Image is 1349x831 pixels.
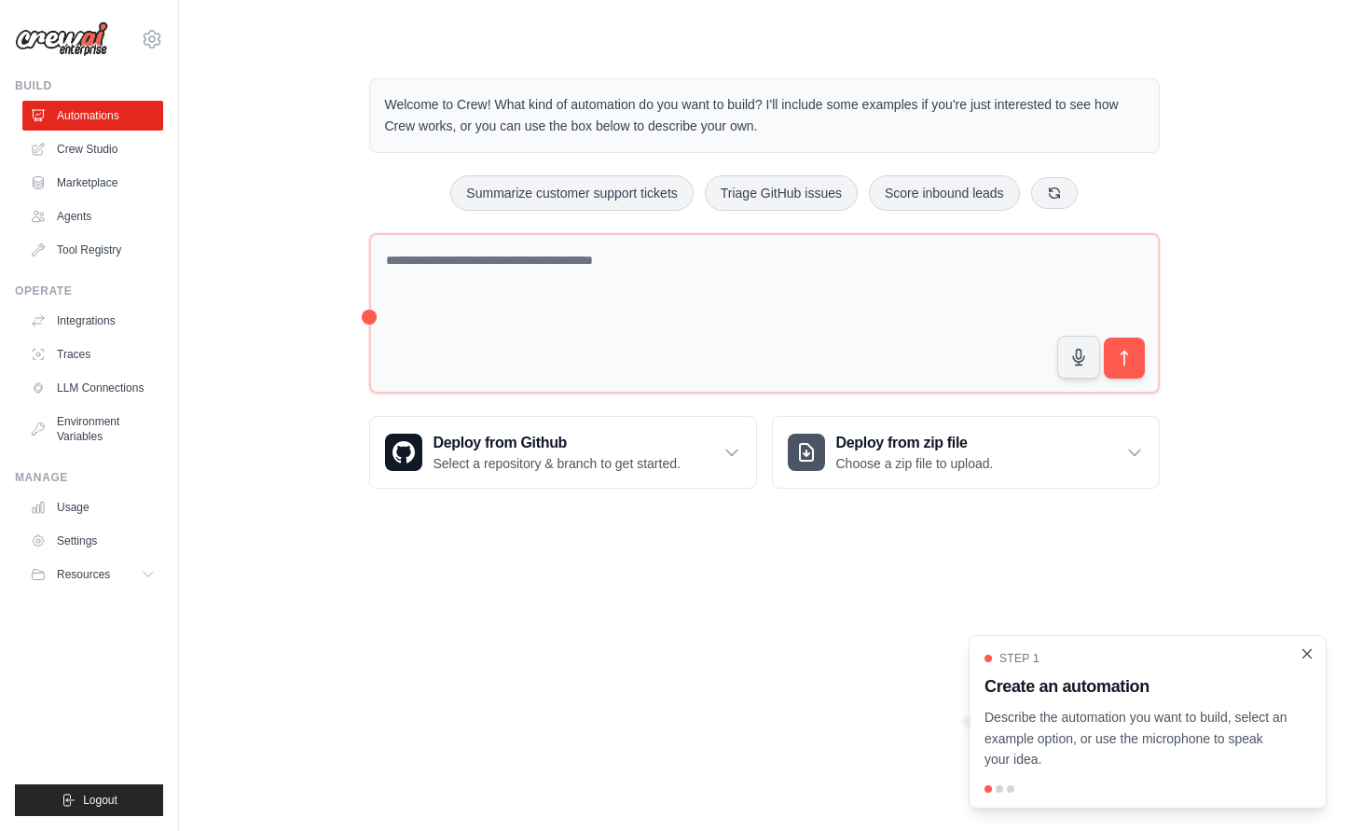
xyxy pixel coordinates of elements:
button: Score inbound leads [869,175,1020,211]
img: Logo [15,21,108,57]
div: Operate [15,284,163,298]
a: Usage [22,492,163,522]
a: Integrations [22,306,163,336]
iframe: Chat Widget [1256,741,1349,831]
p: Choose a zip file to upload. [836,454,994,473]
button: Close walkthrough [1300,646,1315,661]
p: Select a repository & branch to get started. [434,454,681,473]
a: Automations [22,101,163,131]
span: Resources [57,567,110,582]
h3: Deploy from zip file [836,432,994,454]
h3: Deploy from Github [434,432,681,454]
a: Crew Studio [22,134,163,164]
a: Traces [22,339,163,369]
button: Logout [15,784,163,816]
a: Tool Registry [22,235,163,265]
div: Build [15,78,163,93]
h3: Create an automation [984,673,1288,699]
span: Logout [83,793,117,808]
a: LLM Connections [22,373,163,403]
p: Describe the automation you want to build, select an example option, or use the microphone to spe... [984,707,1288,770]
p: Welcome to Crew! What kind of automation do you want to build? I'll include some examples if you'... [385,94,1144,137]
button: Resources [22,560,163,589]
a: Agents [22,201,163,231]
a: Marketplace [22,168,163,198]
a: Settings [22,526,163,556]
span: Step 1 [999,651,1039,666]
button: Summarize customer support tickets [450,175,693,211]
button: Triage GitHub issues [705,175,858,211]
a: Environment Variables [22,407,163,451]
div: Manage [15,470,163,485]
